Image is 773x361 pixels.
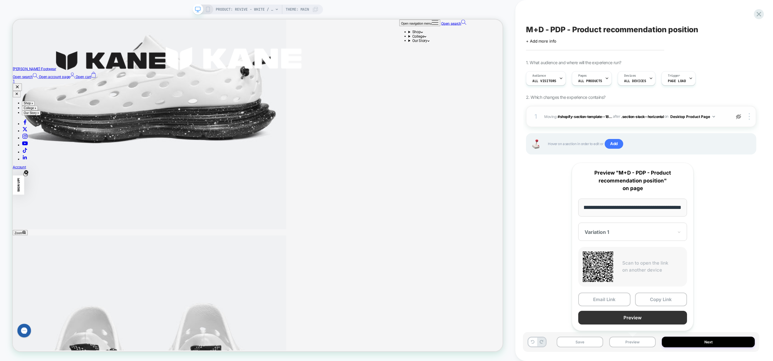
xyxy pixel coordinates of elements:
[622,260,682,273] p: Scan to open the link on another device
[84,74,105,79] span: Open cart
[578,293,630,306] button: Email Link
[5,212,10,230] span: SIGN UP!
[2,283,13,287] span: Zoom
[33,74,83,79] a: Open account page
[527,14,605,19] summary: Shop
[578,311,687,325] button: Preview
[12,109,29,115] button: Shop
[571,2,598,8] span: Open search
[544,113,727,120] span: Moving:
[533,111,539,122] div: 1
[35,74,76,79] span: Open account page
[216,5,273,14] span: PRODUCT: Revive - White / Black Speckle
[15,109,24,114] span: Shop
[578,74,587,78] span: Pages
[662,337,755,347] button: Next
[578,79,602,83] span: ALL PRODUCTS
[736,114,741,119] img: eye
[12,146,20,151] a: Follow on Twitter
[15,122,32,127] span: Our Story
[12,121,37,128] button: Our Story
[624,74,636,78] span: Devices
[527,19,605,25] summary: College
[532,79,556,83] span: All Visitors
[530,139,542,149] img: Joystick
[526,95,605,100] span: 2. Which changes the experience contains?
[526,25,698,34] span: M+D - PDP - Product recommendation position
[518,3,558,8] span: Open navigation menu
[624,79,646,83] span: ALL DEVICES
[15,116,28,120] span: College
[578,169,687,193] p: Preview "M+D - PDP - Product recommendation position" on page
[12,174,20,180] a: Follow on TikTok
[609,337,656,347] button: Preview
[12,165,20,170] a: Follow on YouTube
[12,155,20,161] a: Follow on Instagram
[613,114,620,119] span: after
[635,293,687,306] button: Copy Link
[526,60,621,65] span: 1. What audience and where will the experience run?
[548,139,750,149] span: Hover on a section in order to edit or
[668,74,680,78] span: Trigger
[527,25,605,31] summary: Our Story
[286,5,309,14] span: Theme: MAIN
[713,116,715,117] img: down arrow
[605,139,623,149] span: Add
[12,136,20,142] a: Follow on Facebook
[557,337,603,347] button: Save
[670,113,715,120] button: Desktop Product Page
[749,113,750,120] img: close
[668,79,686,83] span: Page Load
[14,203,20,209] button: Close teaser
[12,115,33,121] button: College
[665,113,668,120] span: on
[12,183,20,189] a: Follow on LinkedIn
[3,2,21,20] button: Gorgias live chat
[558,114,612,119] span: #shopify-section-template--18...
[571,2,605,8] a: Open search
[532,74,546,78] span: Audience
[621,114,664,119] span: .section-stack--horizontal
[526,39,556,43] span: + Add more info
[58,42,204,68] img: Kane logo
